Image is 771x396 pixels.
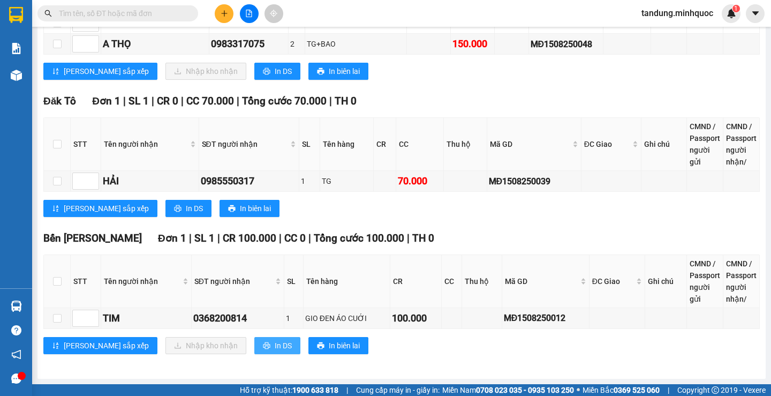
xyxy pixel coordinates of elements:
th: CR [374,118,396,171]
div: 1 [286,312,301,324]
span: In DS [275,65,292,77]
span: ⚪️ [577,388,580,392]
span: Miền Nam [442,384,574,396]
button: plus [215,4,233,23]
span: caret-down [751,9,760,18]
button: sort-ascending[PERSON_NAME] sắp xếp [43,337,157,354]
span: sort-ascending [52,342,59,350]
span: plus [221,10,228,17]
td: 0368200814 [192,308,284,329]
span: SL 1 [194,232,215,244]
button: caret-down [746,4,765,23]
sup: 1 [732,5,740,12]
div: HẢI [103,174,197,189]
span: | [237,95,239,107]
span: | [308,232,311,244]
div: CMND / Passport người gửi [690,121,720,168]
th: Ghi chú [641,118,687,171]
span: Mã GD [490,138,570,150]
th: Thu hộ [462,255,502,308]
td: 0985550317 [199,171,299,192]
div: CMND / Passport người gửi [690,258,720,305]
span: TH 0 [335,95,357,107]
span: [PERSON_NAME] sắp xếp [64,65,149,77]
span: Tên người nhận [104,275,180,287]
span: printer [317,342,324,350]
span: | [668,384,669,396]
span: printer [263,68,270,76]
td: MĐ1508250012 [502,308,589,329]
strong: 1900 633 818 [292,386,338,394]
div: 100.000 [392,311,440,326]
button: sort-ascending[PERSON_NAME] sắp xếp [43,200,157,217]
th: Thu hộ [444,118,487,171]
span: | [123,95,126,107]
span: Đăk Tô [43,95,76,107]
img: icon-new-feature [727,9,736,18]
span: question-circle [11,325,21,335]
span: Cung cấp máy in - giấy in: [356,384,440,396]
span: sort-ascending [52,68,59,76]
div: 0985550317 [201,174,297,189]
strong: 0708 023 035 - 0935 103 250 [476,386,574,394]
button: aim [264,4,283,23]
span: message [11,373,21,384]
span: | [407,232,410,244]
span: printer [263,342,270,350]
td: A THỌ [101,34,209,55]
img: solution-icon [11,43,22,54]
button: printerIn DS [254,337,300,354]
span: 1 [734,5,738,12]
span: copyright [712,386,719,394]
span: | [217,232,220,244]
td: MĐ1508250048 [529,34,603,55]
span: | [329,95,332,107]
input: Tìm tên, số ĐT hoặc mã đơn [59,8,185,19]
th: STT [71,118,101,171]
span: | [181,95,184,107]
div: CMND / Passport người nhận/ [726,258,757,305]
span: In biên lai [240,203,271,214]
span: TH 0 [412,232,434,244]
button: printerIn biên lai [308,63,368,80]
span: printer [228,205,236,213]
th: Tên hàng [320,118,374,171]
span: In DS [275,340,292,352]
span: Đơn 1 [158,232,186,244]
span: CC 70.000 [186,95,234,107]
div: MĐ1508250039 [489,175,579,188]
span: printer [174,205,182,213]
span: | [189,232,192,244]
th: SL [284,255,304,308]
td: TIM [101,308,192,329]
span: Tổng cước 70.000 [242,95,327,107]
img: warehouse-icon [11,70,22,81]
span: [PERSON_NAME] sắp xếp [64,340,149,352]
div: 1 [301,175,318,187]
div: GIO ĐEN ÁO CUỚI [305,312,388,324]
button: printerIn biên lai [308,337,368,354]
div: 2 [290,38,303,50]
span: CR 0 [157,95,178,107]
span: file-add [245,10,253,17]
span: ĐC Giao [584,138,630,150]
img: warehouse-icon [11,301,22,312]
span: | [152,95,154,107]
th: CC [442,255,463,308]
span: Tổng cước 100.000 [314,232,404,244]
span: In DS [186,203,203,214]
th: Ghi chú [645,255,687,308]
th: CC [396,118,444,171]
span: search [44,10,52,17]
span: tandung.minhquoc [633,6,722,20]
div: 150.000 [452,36,493,51]
button: printerIn DS [165,200,211,217]
span: In biên lai [329,340,360,352]
div: 0368200814 [193,311,282,326]
td: 0983317075 [209,34,289,55]
span: | [279,232,282,244]
strong: 0369 525 060 [614,386,660,394]
div: MĐ1508250012 [504,311,587,325]
span: Miền Bắc [583,384,660,396]
span: In biên lai [329,65,360,77]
